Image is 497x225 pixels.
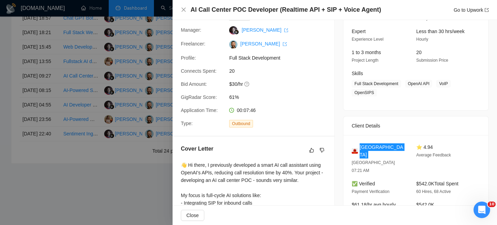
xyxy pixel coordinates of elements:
[352,147,358,155] img: 🇬🇮
[352,71,363,76] span: Skills
[181,210,204,221] button: Close
[352,50,381,55] span: 1 to 3 months
[488,202,496,207] span: 10
[436,80,450,88] span: VoIP
[405,80,432,88] span: OpenAI API
[283,42,287,46] span: export
[181,27,201,33] span: Manager:
[416,153,451,157] span: Average Feedback
[229,120,253,127] span: Outbound
[229,54,333,62] span: Full Stack Development
[416,202,434,207] span: $542.0K
[352,116,480,135] div: Client Details
[181,145,213,153] h5: Cover Letter
[309,147,314,153] span: like
[416,50,422,55] span: 20
[181,81,207,87] span: Bid Amount:
[416,37,428,42] span: Hourly
[352,189,389,194] span: Payment Verification
[240,41,287,47] a: [PERSON_NAME] export
[181,7,186,13] button: Close
[485,8,489,12] span: export
[360,143,405,158] span: [GEOGRAPHIC_DATA]
[181,55,196,61] span: Profile:
[191,6,381,14] h4: AI Call Center POC Developer (Realtime API + SIP + Voice Agent)
[242,27,288,33] a: [PERSON_NAME] export
[416,29,465,34] span: Less than 30 hrs/week
[416,189,451,194] span: 60 Hires, 68 Active
[416,144,433,150] span: ⭐ 4.94
[352,58,378,63] span: Project Length
[229,67,333,75] span: 20
[352,202,396,215] span: $61.18/hr avg hourly rate paid
[352,89,377,96] span: OpenSIPS
[318,146,326,154] button: dislike
[454,7,489,13] a: Go to Upworkexport
[181,41,205,47] span: Freelancer:
[352,37,383,42] span: Experience Level
[352,29,366,34] span: Expert
[237,108,256,113] span: 00:07:46
[474,202,490,218] iframe: Intercom live chat
[320,147,324,153] span: dislike
[229,80,333,88] span: $30/hr
[181,7,186,12] span: close
[352,181,375,186] span: ✅ Verified
[352,160,395,173] span: [GEOGRAPHIC_DATA] 07:21 AM
[186,212,199,219] span: Close
[181,68,217,74] span: Connects Spent:
[181,108,218,113] span: Application Time:
[229,108,234,113] span: clock-circle
[416,58,448,63] span: Submission Price
[416,181,458,186] span: $542.0K Total Spent
[308,146,316,154] button: like
[229,93,333,101] span: 61%
[181,121,193,126] span: Type:
[229,40,237,49] img: c1-JWQDXWEy3CnA6sRtFzzU22paoDq5cZnWyBNc3HWqwvuW0qNnjm1CMP-YmbEEtPC
[234,30,239,34] img: gigradar-bm.png
[181,94,217,100] span: GigRadar Score:
[284,28,288,32] span: export
[352,80,401,88] span: Full Stack Development
[244,81,250,87] span: question-circle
